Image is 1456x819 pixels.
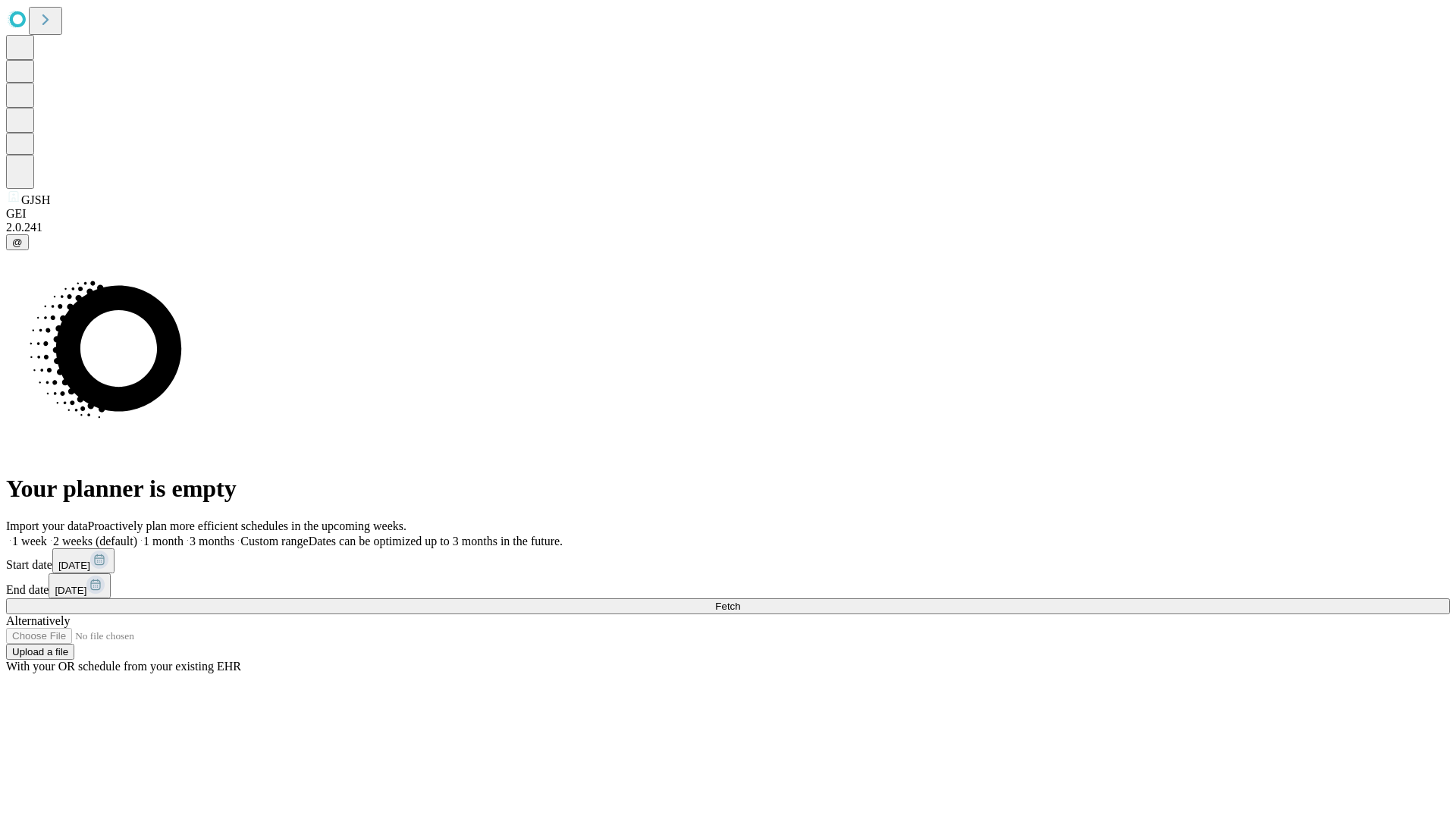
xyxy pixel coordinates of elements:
div: End date [6,573,1450,598]
span: Custom range [240,535,308,548]
button: [DATE] [52,548,115,573]
span: Fetch [715,601,740,612]
span: GJSH [21,193,50,206]
span: 2 weeks (default) [53,535,137,548]
span: Alternatively [6,614,70,627]
div: Start date [6,548,1450,573]
div: 2.0.241 [6,221,1450,234]
span: 1 week [12,535,47,548]
span: [DATE] [58,560,90,571]
span: Dates can be optimized up to 3 months in the future. [309,535,563,548]
span: Import your data [6,519,88,532]
h1: Your planner is empty [6,475,1450,503]
span: With your OR schedule from your existing EHR [6,660,241,673]
span: @ [12,237,23,248]
span: [DATE] [55,585,86,596]
button: [DATE] [49,573,111,598]
button: @ [6,234,29,250]
span: 3 months [190,535,234,548]
span: 1 month [143,535,184,548]
div: GEI [6,207,1450,221]
span: Proactively plan more efficient schedules in the upcoming weeks. [88,519,406,532]
button: Upload a file [6,644,74,660]
button: Fetch [6,598,1450,614]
